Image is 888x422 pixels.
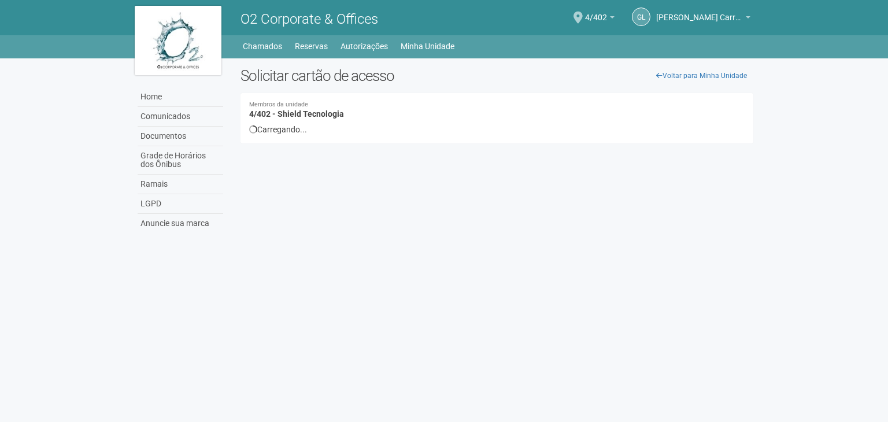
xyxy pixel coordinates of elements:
a: Minha Unidade [401,38,454,54]
a: LGPD [138,194,223,214]
a: Ramais [138,175,223,194]
a: Chamados [243,38,282,54]
h4: 4/402 - Shield Tecnologia [249,102,745,119]
a: Home [138,87,223,107]
span: Gabriel Lemos Carreira dos Reis [656,2,743,22]
img: logo.jpg [135,6,221,75]
a: Reservas [295,38,328,54]
a: 4/402 [585,14,615,24]
a: Voltar para Minha Unidade [650,67,753,84]
a: Autorizações [341,38,388,54]
a: Documentos [138,127,223,146]
a: [PERSON_NAME] Carreira dos Reis [656,14,750,24]
a: Grade de Horários dos Ônibus [138,146,223,175]
h2: Solicitar cartão de acesso [240,67,753,84]
a: Comunicados [138,107,223,127]
a: GL [632,8,650,26]
a: Anuncie sua marca [138,214,223,233]
div: Carregando... [249,124,745,135]
span: O2 Corporate & Offices [240,11,378,27]
small: Membros da unidade [249,102,745,108]
span: 4/402 [585,2,607,22]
